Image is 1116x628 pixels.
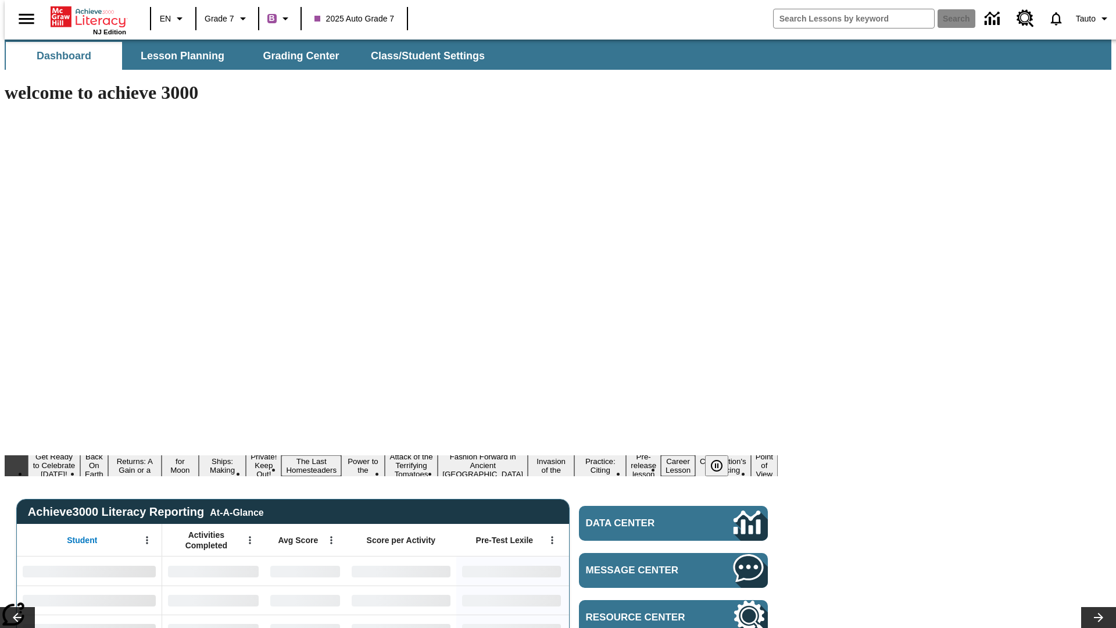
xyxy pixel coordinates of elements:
[371,49,485,63] span: Class/Student Settings
[1071,8,1116,29] button: Profile/Settings
[5,82,778,104] h1: welcome to achieve 3000
[93,28,126,35] span: NJ Edition
[243,42,359,70] button: Grading Center
[51,4,126,35] div: Home
[314,13,395,25] span: 2025 Auto Grade 7
[774,9,934,28] input: search field
[124,42,241,70] button: Lesson Planning
[168,530,245,551] span: Activities Completed
[9,2,44,36] button: Open side menu
[341,447,385,485] button: Slide 8 Solar Power to the People
[528,447,574,485] button: Slide 11 The Invasion of the Free CD
[5,42,495,70] div: SubNavbar
[385,451,438,480] button: Slide 9 Attack of the Terrifying Tomatoes
[1041,3,1071,34] a: Notifications
[586,565,699,576] span: Message Center
[1076,13,1096,25] span: Tauto
[200,8,255,29] button: Grade: Grade 7, Select a grade
[162,556,264,586] div: No Data,
[263,8,297,29] button: Boost Class color is purple. Change class color
[438,451,528,480] button: Slide 10 Fashion Forward in Ancient Rome
[246,451,281,480] button: Slide 6 Private! Keep Out!
[28,451,80,480] button: Slide 1 Get Ready to Celebrate Juneteenth!
[264,556,346,586] div: No Data,
[579,553,768,588] a: Message Center
[367,535,436,545] span: Score per Activity
[37,49,91,63] span: Dashboard
[108,447,162,485] button: Slide 3 Free Returns: A Gain or a Drain?
[661,455,695,476] button: Slide 14 Career Lesson
[155,8,192,29] button: Language: EN, Select a language
[67,535,97,545] span: Student
[6,42,122,70] button: Dashboard
[210,505,263,518] div: At-A-Glance
[978,3,1010,35] a: Data Center
[28,505,264,519] span: Achieve3000 Literacy Reporting
[205,13,234,25] span: Grade 7
[199,447,246,485] button: Slide 5 Cruise Ships: Making Waves
[162,586,264,615] div: No Data,
[264,586,346,615] div: No Data,
[1081,607,1116,628] button: Lesson carousel, Next
[705,455,728,476] button: Pause
[751,451,778,480] button: Slide 16 Point of View
[476,535,534,545] span: Pre-Test Lexile
[586,612,699,623] span: Resource Center
[269,11,275,26] span: B
[138,531,156,549] button: Open Menu
[705,455,740,476] div: Pause
[5,40,1111,70] div: SubNavbar
[543,531,561,549] button: Open Menu
[141,49,224,63] span: Lesson Planning
[1010,3,1041,34] a: Resource Center, Will open in new tab
[281,455,341,476] button: Slide 7 The Last Homesteaders
[263,49,339,63] span: Grading Center
[241,531,259,549] button: Open Menu
[51,5,126,28] a: Home
[695,447,751,485] button: Slide 15 The Constitution's Balancing Act
[586,518,695,529] span: Data Center
[579,506,768,541] a: Data Center
[160,13,171,25] span: EN
[626,451,661,480] button: Slide 13 Pre-release lesson
[80,451,108,480] button: Slide 2 Back On Earth
[162,447,199,485] button: Slide 4 Time for Moon Rules?
[323,531,340,549] button: Open Menu
[362,42,494,70] button: Class/Student Settings
[278,535,318,545] span: Avg Score
[574,447,626,485] button: Slide 12 Mixed Practice: Citing Evidence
